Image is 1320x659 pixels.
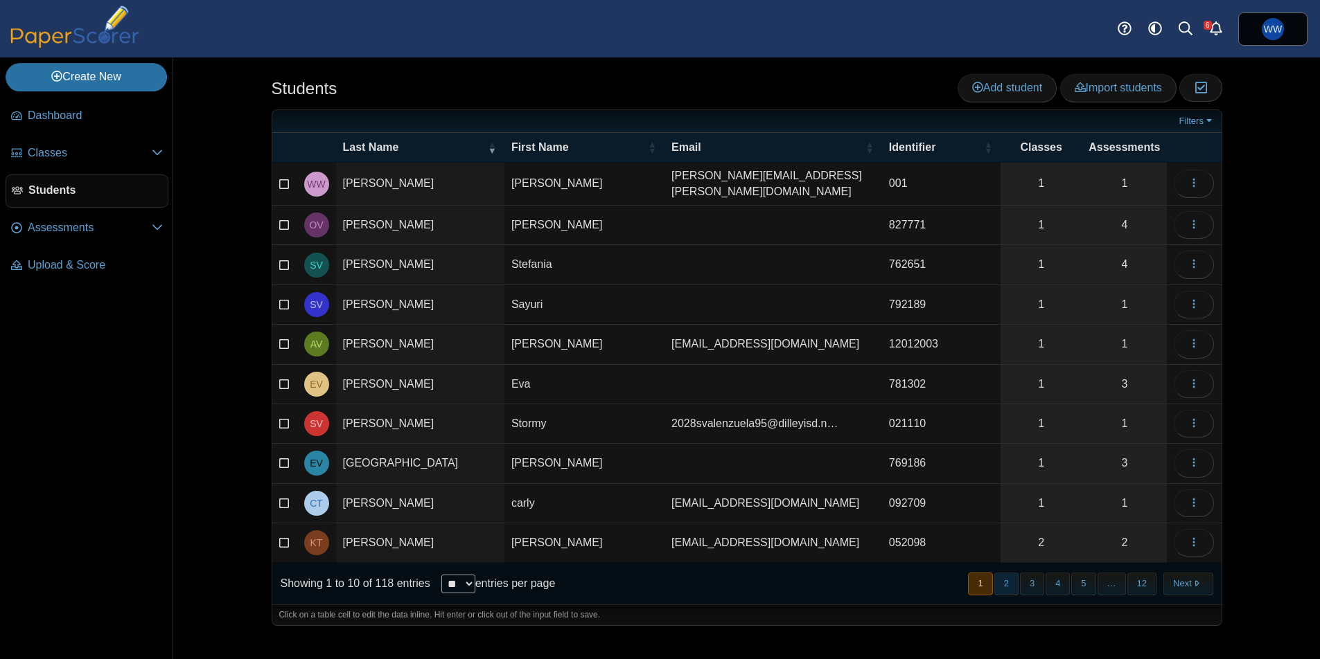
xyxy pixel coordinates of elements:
[307,179,325,189] span: William Whitney
[865,133,874,162] span: Email : Activate to sort
[1262,18,1284,40] span: William Whitney
[488,133,496,162] span: Last Name : Activate to remove sorting
[1082,245,1167,284] a: 4
[28,183,162,198] span: Students
[1001,404,1082,443] a: 1
[1001,245,1082,284] a: 1
[310,300,323,309] span: Sayuri Villafane
[310,538,323,548] span: Kyle Terrill
[1001,163,1082,205] a: 1
[1082,523,1167,562] a: 2
[6,249,168,282] a: Upload & Score
[336,444,504,483] td: [GEOGRAPHIC_DATA]
[665,163,882,206] td: [PERSON_NAME][EMAIL_ADDRESS][PERSON_NAME][DOMAIN_NAME]
[1082,163,1167,205] a: 1
[1001,484,1082,523] a: 1
[6,137,168,170] a: Classes
[1071,572,1095,595] button: 5
[968,572,992,595] button: 1
[272,563,430,604] div: Showing 1 to 10 of 118 entries
[336,285,504,325] td: [PERSON_NAME]
[336,365,504,404] td: [PERSON_NAME]
[336,325,504,364] td: [PERSON_NAME]
[648,133,656,162] span: First Name : Activate to sort
[504,484,665,523] td: carly
[1264,24,1282,34] span: William Whitney
[28,108,163,123] span: Dashboard
[6,174,168,208] a: Students
[882,325,1001,364] td: 12012003
[6,100,168,133] a: Dashboard
[882,523,1001,563] td: 052098
[309,220,323,230] span: Omar Villegas Velez
[1020,572,1044,595] button: 3
[882,245,1001,285] td: 762651
[28,220,152,235] span: Assessments
[504,245,665,285] td: Stefania
[1082,206,1167,244] a: 4
[310,339,323,349] span: Aubrey Velasquez
[1001,365,1082,404] a: 1
[6,6,144,48] img: PaperScorer
[504,206,665,245] td: [PERSON_NAME]
[665,484,882,523] td: [EMAIL_ADDRESS][DOMAIN_NAME]
[1089,141,1160,153] span: Assessments
[1001,285,1082,324] a: 1
[336,523,504,563] td: [PERSON_NAME]
[1046,572,1070,595] button: 4
[504,523,665,563] td: [PERSON_NAME]
[972,82,1042,93] span: Add student
[1082,285,1167,324] a: 1
[889,141,936,153] span: Identifier
[882,285,1001,325] td: 792189
[665,325,882,364] td: [EMAIL_ADDRESS][DOMAIN_NAME]
[504,285,665,325] td: Sayuri
[882,163,1001,206] td: 001
[882,444,1001,483] td: 769186
[984,133,992,162] span: Identifier : Activate to sort
[882,206,1001,245] td: 827771
[1060,74,1177,102] a: Import students
[1163,572,1213,595] button: Next
[1201,14,1231,44] a: Alerts
[1082,404,1167,443] a: 1
[1082,444,1167,482] a: 3
[1001,444,1082,482] a: 1
[967,572,1213,595] nav: pagination
[882,365,1001,404] td: 781302
[511,141,569,153] span: First Name
[336,404,504,444] td: [PERSON_NAME]
[28,145,152,161] span: Classes
[1176,114,1218,128] a: Filters
[671,417,838,429] span: 2028svalenzuela95@dilleyisd.net
[504,444,665,483] td: [PERSON_NAME]
[1001,325,1082,363] a: 1
[1082,484,1167,523] a: 1
[958,74,1057,102] a: Add student
[1127,572,1156,595] button: 12
[504,325,665,364] td: [PERSON_NAME]
[504,163,665,206] td: [PERSON_NAME]
[336,484,504,523] td: [PERSON_NAME]
[28,258,163,273] span: Upload & Score
[310,419,323,428] span: Stormy valenzuela
[272,604,1222,625] div: Click on a table cell to edit the data inline. Hit enter or click out of the input field to save.
[336,206,504,245] td: [PERSON_NAME]
[336,245,504,285] td: [PERSON_NAME]
[475,577,556,589] label: entries per page
[6,212,168,245] a: Assessments
[882,484,1001,523] td: 092709
[882,404,1001,444] td: 021110
[310,498,323,508] span: carly tijerina
[1020,141,1062,153] span: Classes
[994,572,1019,595] button: 2
[1082,325,1167,363] a: 1
[1098,572,1126,595] span: …
[665,523,882,563] td: [EMAIL_ADDRESS][DOMAIN_NAME]
[272,77,337,100] h1: Students
[336,163,504,206] td: [PERSON_NAME]
[343,141,399,153] span: Last Name
[1075,82,1162,93] span: Import students
[310,379,323,389] span: Eva Vasquez-Gutierrez
[310,260,323,270] span: Stefania Villanueva Rodriguez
